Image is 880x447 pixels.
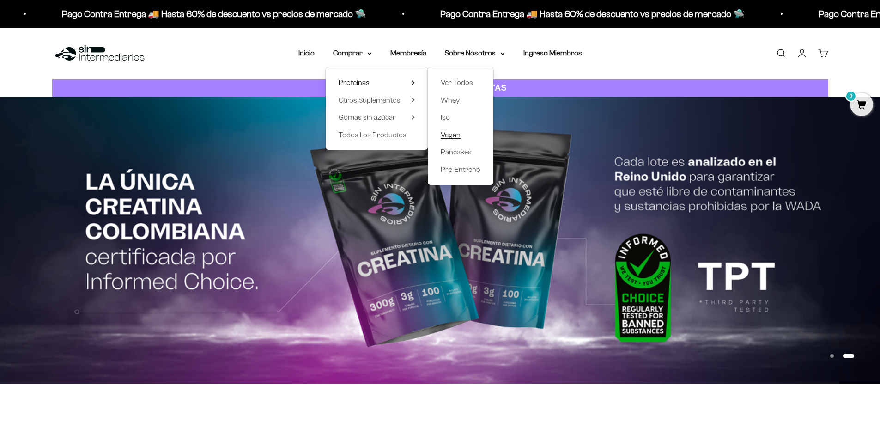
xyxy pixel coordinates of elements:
summary: Proteínas [339,77,415,89]
a: Membresía [390,49,426,57]
span: Vegan [441,131,461,139]
a: CUANTA PROTEÍNA NECESITAS [52,79,828,97]
a: Ver Todos [441,77,480,89]
span: Proteínas [339,79,370,86]
span: Otros Suplementos [339,96,401,104]
span: Iso [441,113,450,121]
span: Gomas sin azúcar [339,113,396,121]
a: Vegan [441,129,480,141]
summary: Comprar [333,47,372,59]
summary: Otros Suplementos [339,94,415,106]
summary: Gomas sin azúcar [339,111,415,123]
a: Whey [441,94,480,106]
span: Pre-Entreno [441,165,480,173]
p: Pago Contra Entrega 🚚 Hasta 60% de descuento vs precios de mercado 🛸 [24,6,329,21]
p: Pago Contra Entrega 🚚 Hasta 60% de descuento vs precios de mercado 🛸 [403,6,707,21]
a: 0 [850,100,873,110]
span: Ver Todos [441,79,473,86]
summary: Sobre Nosotros [445,47,505,59]
a: Iso [441,111,480,123]
a: Pre-Entreno [441,164,480,176]
span: Pancakes [441,148,472,156]
mark: 0 [845,91,856,102]
span: Todos Los Productos [339,131,407,139]
a: Ingreso Miembros [523,49,582,57]
span: Whey [441,96,460,104]
a: Todos Los Productos [339,129,415,141]
a: Pancakes [441,146,480,158]
a: Inicio [298,49,315,57]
